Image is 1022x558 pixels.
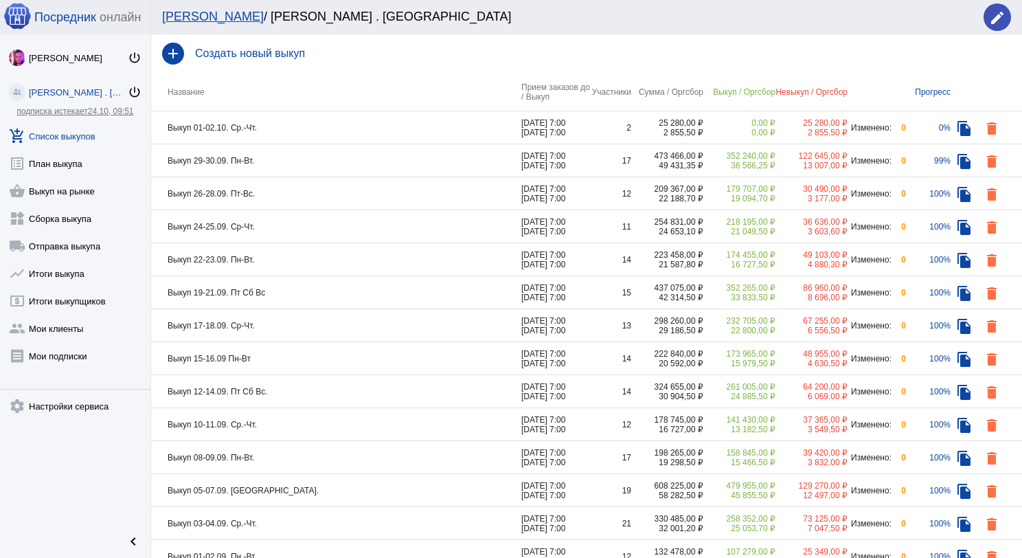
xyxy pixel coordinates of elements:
div: 0 [892,420,906,429]
div: 0 [892,387,906,397]
div: 25 280,00 ₽ [631,118,703,128]
span: онлайн [100,10,141,25]
div: / [PERSON_NAME] . [GEOGRAPHIC_DATA] [162,10,970,24]
td: Выкуп 24-25.09. Ср-Чт. [151,210,521,243]
div: 13 007,00 ₽ [775,161,848,170]
td: 100% [906,408,951,441]
div: 29 186,50 ₽ [631,326,703,335]
td: Выкуп 19-21.09. Пт Сб Вс [151,276,521,309]
td: [DATE] 7:00 [DATE] 7:00 [521,408,590,441]
div: [PERSON_NAME] [29,53,128,63]
td: [DATE] 7:00 [DATE] 7:00 [521,507,590,540]
th: Участники [590,73,631,111]
div: 39 420,00 ₽ [775,448,848,458]
td: [DATE] 7:00 [DATE] 7:00 [521,243,590,276]
div: 7 047,50 ₽ [775,524,848,533]
div: 49 431,35 ₽ [631,161,703,170]
mat-icon: file_copy [956,186,973,203]
td: [DATE] 7:00 [DATE] 7:00 [521,441,590,474]
td: [DATE] 7:00 [DATE] 7:00 [521,210,590,243]
td: 100% [906,177,951,210]
div: 6 069,00 ₽ [775,392,848,401]
mat-icon: show_chart [9,265,25,282]
div: 0 [892,321,906,331]
td: 100% [906,342,951,375]
td: 100% [906,243,951,276]
div: 25 349,00 ₽ [775,547,848,557]
mat-icon: delete [984,153,1000,170]
div: 22 188,70 ₽ [631,194,703,203]
a: [PERSON_NAME] [162,10,264,23]
div: 173 965,00 ₽ [703,349,775,359]
td: [DATE] 7:00 [DATE] 7:00 [521,309,590,342]
td: 12 [590,177,631,210]
td: 11 [590,210,631,243]
mat-icon: local_shipping [9,238,25,254]
div: 122 645,00 ₽ [775,151,848,161]
div: 437 075,00 ₽ [631,283,703,293]
div: Изменено: [848,123,892,133]
div: 22 800,00 ₽ [703,326,775,335]
td: 100% [906,507,951,540]
img: apple-icon-60x60.png [3,2,31,30]
div: 16 727,00 ₽ [631,425,703,434]
div: 258 352,00 ₽ [703,514,775,524]
div: 2 855,50 ₽ [631,128,703,137]
div: 8 696,00 ₽ [775,293,848,302]
div: Изменено: [848,486,892,495]
td: 21 [590,507,631,540]
div: 223 458,00 ₽ [631,250,703,260]
div: 608 225,00 ₽ [631,481,703,491]
th: Выкуп / Оргсбор [703,73,775,111]
div: 0 [892,156,906,166]
div: 19 094,70 ₽ [703,194,775,203]
th: Невыкуп / Оргсбор [775,73,848,111]
div: 352 240,00 ₽ [703,151,775,161]
mat-icon: file_copy [956,252,973,269]
div: 21 049,50 ₽ [703,227,775,236]
div: Изменено: [848,222,892,232]
div: 352 265,00 ₽ [703,283,775,293]
div: 25 053,70 ₽ [703,524,775,533]
td: [DATE] 7:00 [DATE] 7:00 [521,177,590,210]
div: 0,00 ₽ [703,118,775,128]
div: 32 001,20 ₽ [631,524,703,533]
div: 36 566,25 ₽ [703,161,775,170]
div: Изменено: [848,420,892,429]
mat-icon: delete [984,120,1000,137]
mat-icon: chevron_left [125,533,141,550]
div: [PERSON_NAME] . [GEOGRAPHIC_DATA] [29,87,128,98]
h4: Создать новый выкуп [195,47,1011,60]
div: Изменено: [848,156,892,166]
mat-icon: file_copy [956,219,973,236]
div: 42 314,50 ₽ [631,293,703,302]
td: 17 [590,144,631,177]
div: 49 103,00 ₽ [775,250,848,260]
mat-icon: power_settings_new [128,51,141,65]
td: [DATE] 7:00 [DATE] 7:00 [521,276,590,309]
div: 24 885,50 ₽ [703,392,775,401]
mat-icon: add [162,43,184,65]
div: 13 182,50 ₽ [703,425,775,434]
td: Выкуп 12-14.09. Пт Сб Вс. [151,375,521,408]
td: Выкуп 05-07.09. [GEOGRAPHIC_DATA]. [151,474,521,507]
mat-icon: delete [984,186,1000,203]
mat-icon: delete [984,417,1000,434]
mat-icon: delete [984,450,1000,467]
div: 58 282,50 ₽ [631,491,703,500]
div: 30 904,50 ₽ [631,392,703,401]
div: 129 270,00 ₽ [775,481,848,491]
td: Выкуп 01-02.10. Ср.-Чт. [151,111,521,144]
td: Выкуп 17-18.09. Ср-Чт. [151,309,521,342]
div: Изменено: [848,189,892,199]
div: 0,00 ₽ [703,128,775,137]
td: 100% [906,441,951,474]
div: 107 279,00 ₽ [703,547,775,557]
div: 12 497,00 ₽ [775,491,848,500]
div: 222 840,00 ₽ [631,349,703,359]
td: 100% [906,375,951,408]
div: 30 490,00 ₽ [775,184,848,194]
div: 0 [892,222,906,232]
div: 218 195,00 ₽ [703,217,775,227]
td: Выкуп 15-16.09 Пн-Вт [151,342,521,375]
